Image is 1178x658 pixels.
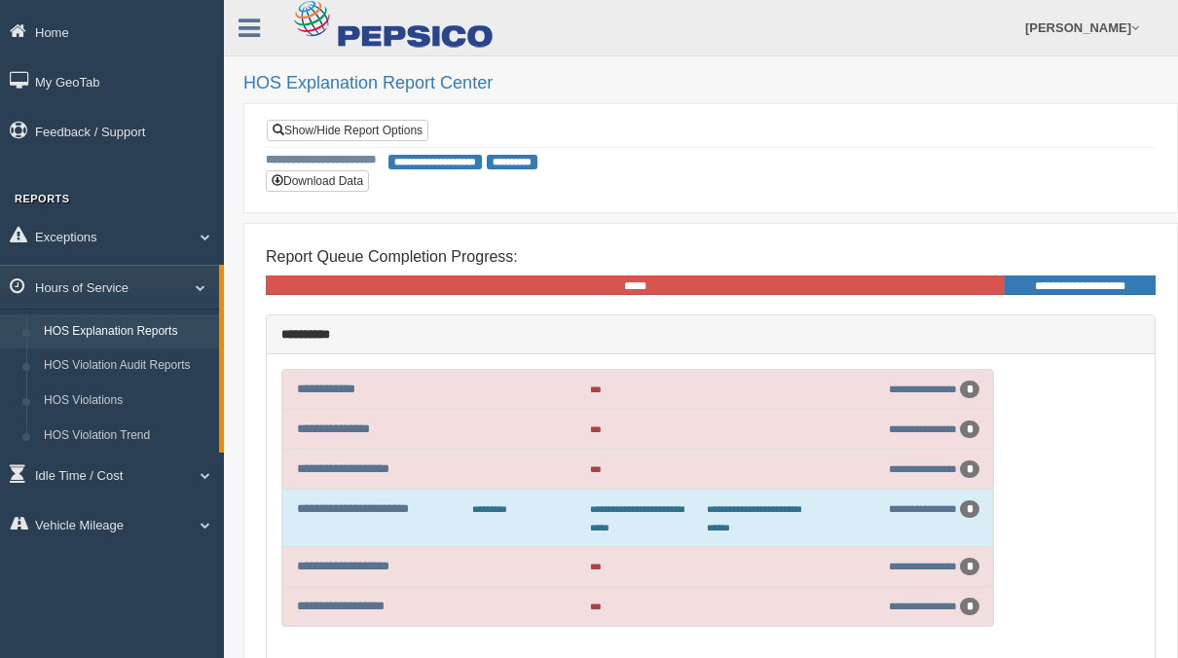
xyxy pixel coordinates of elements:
a: HOS Violations [35,384,219,419]
a: HOS Violation Audit Reports [35,348,219,384]
a: Show/Hide Report Options [267,120,428,141]
button: Download Data [266,170,369,192]
a: HOS Explanation Reports [35,314,219,349]
h4: Report Queue Completion Progress: [266,248,1156,266]
h2: HOS Explanation Report Center [243,74,1159,93]
a: HOS Violation Trend [35,419,219,454]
